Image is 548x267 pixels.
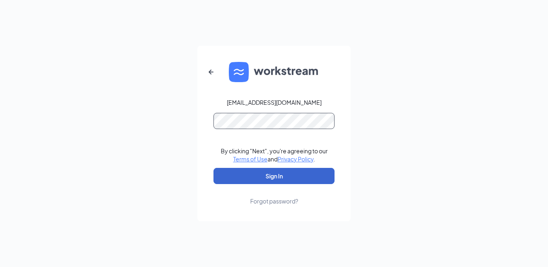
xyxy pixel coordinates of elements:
[206,67,216,77] svg: ArrowLeftNew
[250,197,298,205] div: Forgot password?
[213,168,335,184] button: Sign In
[229,62,319,82] img: WS logo and Workstream text
[221,147,328,163] div: By clicking "Next", you're agreeing to our and .
[233,155,268,163] a: Terms of Use
[250,184,298,205] a: Forgot password?
[278,155,314,163] a: Privacy Policy
[201,62,221,82] button: ArrowLeftNew
[227,98,322,106] div: [EMAIL_ADDRESS][DOMAIN_NAME]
